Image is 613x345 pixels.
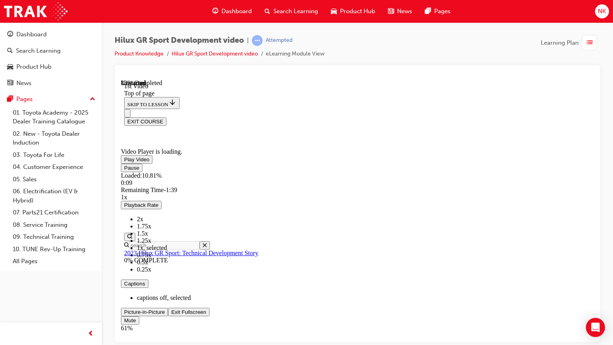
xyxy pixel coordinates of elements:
[541,35,600,50] button: Learning Plan
[7,31,13,38] span: guage-icon
[3,27,99,42] a: Dashboard
[88,329,94,339] span: prev-icon
[4,2,67,20] img: Trak
[3,26,99,92] button: DashboardSearch LearningProduct HubNews
[10,231,99,243] a: 09. Technical Training
[265,6,270,16] span: search-icon
[90,94,95,105] span: up-icon
[419,3,457,20] a: pages-iconPages
[16,46,61,56] div: Search Learning
[16,79,32,88] div: News
[3,76,99,91] a: News
[221,7,252,16] span: Dashboard
[16,62,51,71] div: Product Hub
[595,4,609,18] button: NK
[10,185,99,206] a: 06. Electrification (EV & Hybrid)
[598,7,606,16] span: NK
[10,219,99,231] a: 08. Service Training
[3,92,99,107] button: Pages
[340,7,375,16] span: Product Hub
[388,6,394,16] span: news-icon
[247,36,249,45] span: |
[10,149,99,161] a: 03. Toyota For Life
[425,6,431,16] span: pages-icon
[273,7,318,16] span: Search Learning
[324,3,382,20] a: car-iconProduct Hub
[16,30,47,39] div: Dashboard
[10,161,99,173] a: 04. Customer Experience
[586,318,605,337] div: Open Intercom Messenger
[10,128,99,149] a: 02. New - Toyota Dealer Induction
[7,96,13,103] span: pages-icon
[397,7,412,16] span: News
[16,95,33,104] div: Pages
[434,7,451,16] span: Pages
[212,6,218,16] span: guage-icon
[258,3,324,20] a: search-iconSearch Learning
[252,35,263,46] span: learningRecordVerb_ATTEMPT-icon
[3,44,99,58] a: Search Learning
[7,63,13,71] span: car-icon
[7,48,13,55] span: search-icon
[10,173,99,186] a: 05. Sales
[115,50,164,57] a: Product Knowledge
[10,206,99,219] a: 07. Parts21 Certification
[10,107,99,128] a: 01. Toyota Academy - 2025 Dealer Training Catalogue
[115,36,244,45] span: Hilux GR Sport Development video
[10,243,99,256] a: 10. TUNE Rev-Up Training
[10,255,99,268] a: All Pages
[206,3,258,20] a: guage-iconDashboard
[7,80,13,87] span: news-icon
[331,6,337,16] span: car-icon
[587,38,593,48] span: list-icon
[266,50,324,59] li: eLearning Module View
[3,59,99,74] a: Product Hub
[541,38,579,48] span: Learning Plan
[172,50,258,57] a: Hilux GR Sport Development video
[382,3,419,20] a: news-iconNews
[266,37,293,44] div: Attempted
